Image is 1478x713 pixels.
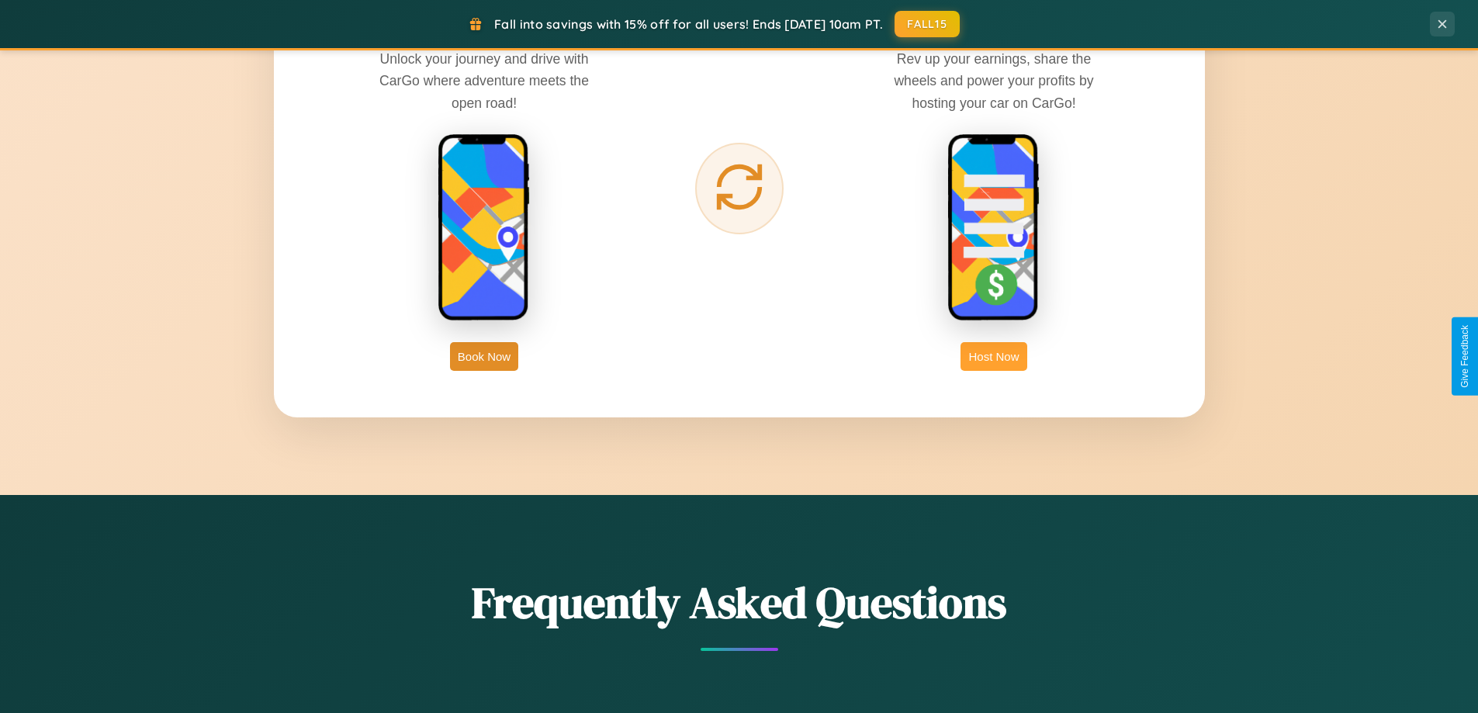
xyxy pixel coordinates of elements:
img: host phone [947,133,1040,323]
p: Rev up your earnings, share the wheels and power your profits by hosting your car on CarGo! [877,48,1110,113]
h2: Frequently Asked Questions [274,573,1205,632]
div: Give Feedback [1459,325,1470,388]
span: Fall into savings with 15% off for all users! Ends [DATE] 10am PT. [494,16,883,32]
button: FALL15 [895,11,960,37]
button: Book Now [450,342,518,371]
p: Unlock your journey and drive with CarGo where adventure meets the open road! [368,48,601,113]
button: Host Now [961,342,1026,371]
img: rent phone [438,133,531,323]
